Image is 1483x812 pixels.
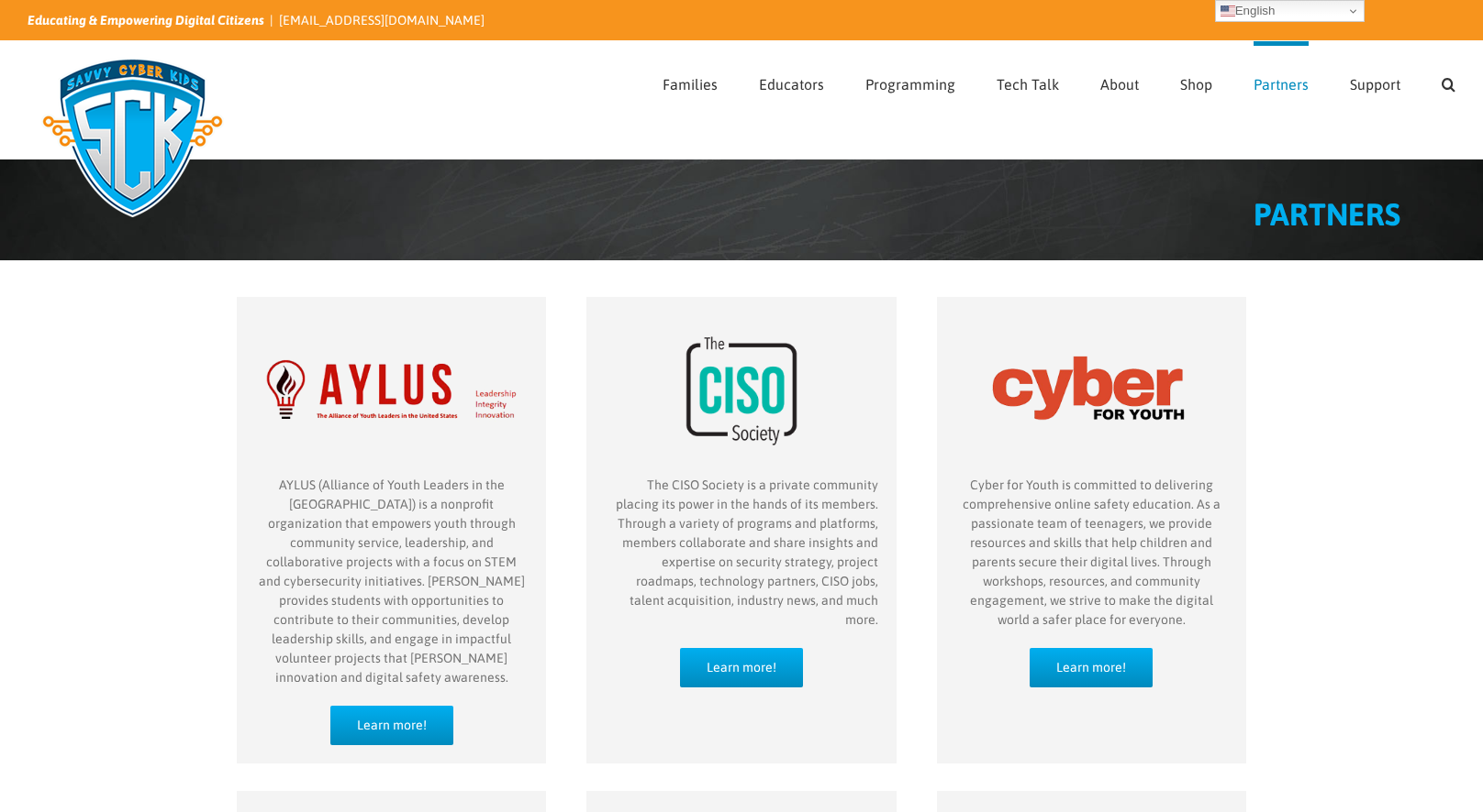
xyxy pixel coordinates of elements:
span: Support [1350,77,1400,92]
nav: Main Menu [663,41,1455,122]
a: Programming [865,41,955,122]
a: Educators [759,41,824,122]
a: Tech Talk [997,41,1059,122]
a: Search [1442,41,1455,122]
span: About [1100,77,1139,92]
span: PARTNERS [1254,196,1400,232]
span: Learn more! [1056,660,1126,675]
span: Learn more! [357,718,427,733]
i: Educating & Empowering Digital Citizens [28,13,264,27]
a: Support [1350,41,1400,122]
img: CISO Society [605,306,877,477]
img: en [1221,4,1235,18]
span: Partners [1254,77,1309,92]
a: Families [663,41,718,122]
a: Partners [1254,41,1309,122]
a: Learn more! [330,706,453,745]
span: Families [663,77,718,92]
a: partner-CISO-Society [605,305,877,320]
a: partner-Cyber-for-Youth [955,305,1228,320]
span: Programming [865,77,955,92]
a: Shop [1180,41,1212,122]
a: partner-Aylus [255,305,528,320]
p: Cyber for Youth is committed to delivering comprehensive online safety education. As a passionate... [955,476,1228,630]
span: Tech Talk [997,77,1059,92]
img: Cyber for Youth [955,306,1228,477]
a: Learn more! [680,648,803,687]
p: The CISO Society is a private community placing its power in the hands of its members. Through a ... [605,476,877,630]
p: AYLUS (Alliance of Youth Leaders in the [GEOGRAPHIC_DATA]) is a nonprofit organization that empow... [255,476,528,687]
a: [EMAIL_ADDRESS][DOMAIN_NAME] [279,13,485,27]
a: About [1100,41,1139,122]
a: Learn more! [1030,648,1153,687]
img: AYLUS [255,306,528,477]
img: Savvy Cyber Kids Logo [28,46,238,229]
span: Educators [759,77,824,92]
span: Shop [1180,77,1212,92]
span: Learn more! [707,660,776,675]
